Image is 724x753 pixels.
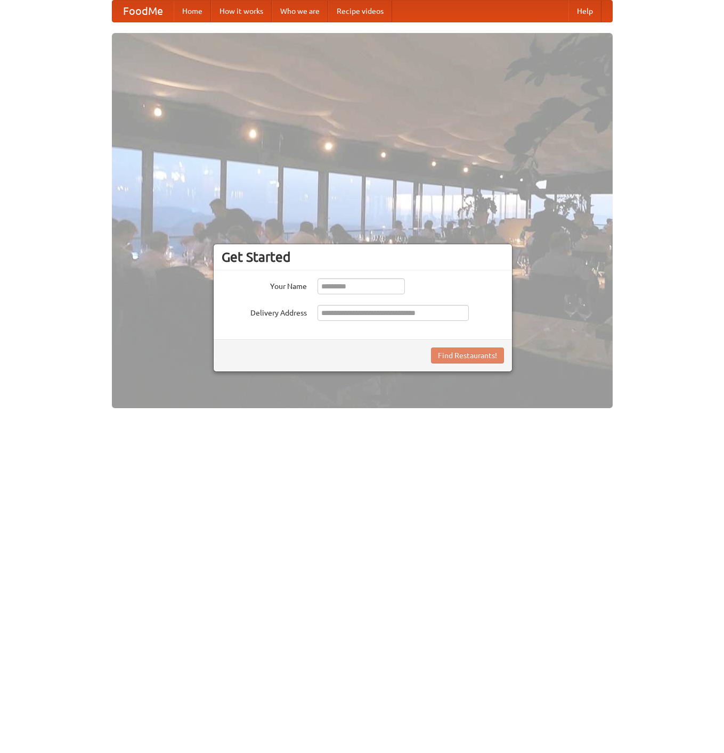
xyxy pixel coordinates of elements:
[328,1,392,22] a: Recipe videos
[211,1,272,22] a: How it works
[222,278,307,292] label: Your Name
[272,1,328,22] a: Who we are
[568,1,601,22] a: Help
[431,347,504,363] button: Find Restaurants!
[222,305,307,318] label: Delivery Address
[222,249,504,265] h3: Get Started
[112,1,174,22] a: FoodMe
[174,1,211,22] a: Home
